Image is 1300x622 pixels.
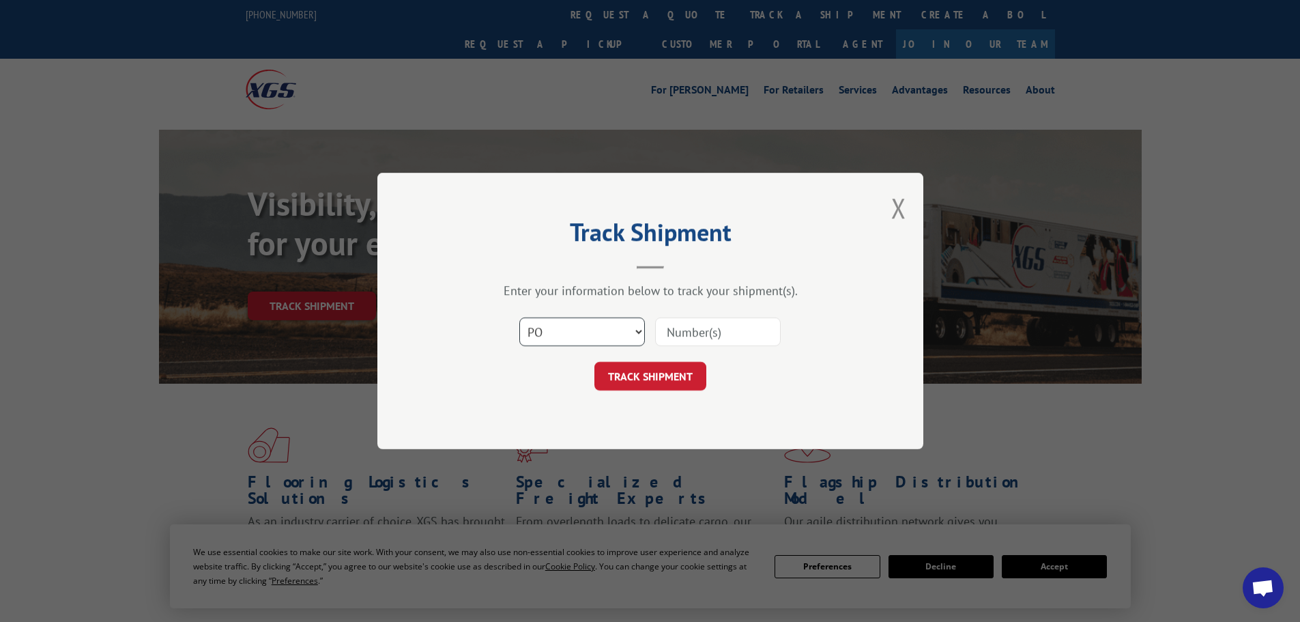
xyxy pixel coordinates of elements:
button: Close modal [891,190,906,226]
input: Number(s) [655,317,781,346]
div: Enter your information below to track your shipment(s). [446,283,855,298]
div: Open chat [1243,567,1284,608]
button: TRACK SHIPMENT [594,362,706,391]
h2: Track Shipment [446,223,855,249]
